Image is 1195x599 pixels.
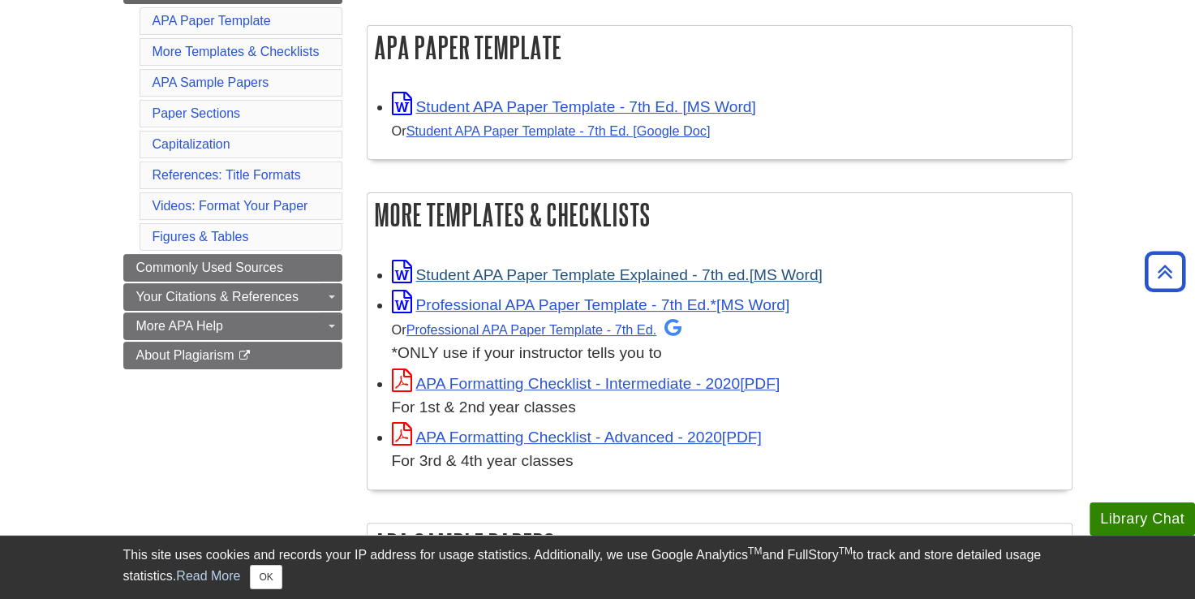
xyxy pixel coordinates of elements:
[136,319,223,333] span: More APA Help
[123,342,342,369] a: About Plagiarism
[406,322,682,337] a: Professional APA Paper Template - 7th Ed.
[153,230,249,243] a: Figures & Tables
[368,193,1072,236] h2: More Templates & Checklists
[136,348,234,362] span: About Plagiarism
[392,322,682,337] small: Or
[406,123,711,138] a: Student APA Paper Template - 7th Ed. [Google Doc]
[250,565,282,589] button: Close
[153,45,320,58] a: More Templates & Checklists
[136,290,299,304] span: Your Citations & References
[392,429,762,446] a: Link opens in new window
[123,545,1072,589] div: This site uses cookies and records your IP address for usage statistics. Additionally, we use Goo...
[368,524,1072,567] h2: APA Sample Papers
[392,375,780,392] a: Link opens in new window
[123,283,342,311] a: Your Citations & References
[839,545,853,557] sup: TM
[392,266,823,283] a: Link opens in new window
[123,254,342,282] a: Commonly Used Sources
[748,545,762,557] sup: TM
[1139,261,1191,282] a: Back to Top
[392,296,790,313] a: Link opens in new window
[153,137,230,151] a: Capitalization
[392,123,711,138] small: Or
[392,450,1064,473] div: For 3rd & 4th year classes
[392,396,1064,420] div: For 1st & 2nd year classes
[153,199,308,213] a: Videos: Format Your Paper
[1090,502,1195,536] button: Library Chat
[392,98,756,115] a: Link opens in new window
[153,168,301,182] a: References: Title Formats
[136,261,283,274] span: Commonly Used Sources
[153,106,241,120] a: Paper Sections
[153,14,271,28] a: APA Paper Template
[368,26,1072,69] h2: APA Paper Template
[176,569,240,583] a: Read More
[392,317,1064,365] div: *ONLY use if your instructor tells you to
[123,312,342,340] a: More APA Help
[153,75,269,89] a: APA Sample Papers
[238,351,251,361] i: This link opens in a new window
